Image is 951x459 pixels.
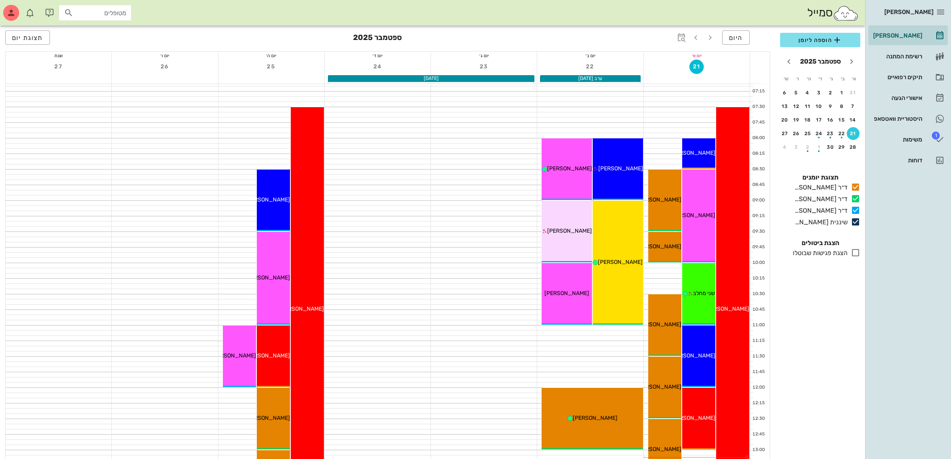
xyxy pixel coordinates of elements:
button: 9 [824,100,837,113]
span: [PERSON_NAME] [671,415,715,421]
div: 07:15 [750,88,766,95]
button: 4 [801,86,814,99]
th: ש׳ [781,72,791,86]
div: 31 [847,90,860,96]
div: 15 [836,117,848,123]
div: יום ג׳ [431,52,537,60]
div: 2 [824,90,837,96]
div: 07:30 [750,104,766,110]
div: 7 [847,104,860,109]
span: [DATE] [424,76,439,81]
div: 5 [790,90,803,96]
button: 31 [847,86,860,99]
button: 29 [836,141,848,154]
div: 10:00 [750,259,766,266]
div: 6 [778,90,791,96]
div: 09:00 [750,197,766,204]
button: 3 [790,141,803,154]
h4: הצגת ביטולים [780,238,860,248]
div: 4 [801,90,814,96]
th: ה׳ [804,72,814,86]
button: ספטמבר 2025 [797,54,844,70]
div: 10:30 [750,291,766,297]
button: חודש שעבר [844,54,859,69]
button: 1 [813,141,826,154]
a: רשימת המתנה [868,47,948,66]
span: [PERSON_NAME] [637,243,681,250]
span: [PERSON_NAME] [884,8,933,16]
span: [PERSON_NAME] [573,415,617,421]
button: 14 [847,114,860,126]
button: 22 [836,127,848,140]
div: רשימת המתנה [872,53,922,60]
div: 10 [813,104,826,109]
div: 3 [790,144,803,150]
div: 8 [836,104,848,109]
button: 10 [813,100,826,113]
div: 14 [847,117,860,123]
button: 20 [778,114,791,126]
button: 16 [824,114,837,126]
span: [PERSON_NAME] [637,383,681,390]
div: יום ו׳ [112,52,218,60]
span: 21 [690,63,703,70]
div: 12:45 [750,431,766,438]
button: 27 [778,127,791,140]
th: ב׳ [838,72,848,86]
button: 15 [836,114,848,126]
div: יום ד׳ [325,52,431,60]
div: 10:45 [750,306,766,313]
div: סמייל [807,4,859,22]
div: 9 [824,104,837,109]
button: 17 [813,114,826,126]
button: 13 [778,100,791,113]
div: 11 [801,104,814,109]
button: תצוגת יום [5,30,50,45]
button: 4 [778,141,791,154]
span: הוספה ליומן [786,35,854,45]
button: 22 [583,60,598,74]
span: [PERSON_NAME] [245,274,290,281]
div: 08:15 [750,150,766,157]
button: 2 [824,86,837,99]
a: תיקים רפואיים [868,68,948,87]
button: 30 [824,141,837,154]
button: 26 [790,127,803,140]
img: SmileCloud logo [833,5,859,21]
span: [PERSON_NAME] [245,415,290,421]
span: תג [932,132,940,140]
button: 23 [824,127,837,140]
button: 6 [778,86,791,99]
button: 2 [801,141,814,154]
th: ו׳ [792,72,802,86]
span: היום [729,34,743,42]
span: [PERSON_NAME] [671,150,715,156]
div: 26 [790,131,803,136]
div: 17 [813,117,826,123]
div: משימות [872,136,922,143]
span: 23 [477,63,491,70]
button: 21 [689,60,704,74]
div: 12:30 [750,415,766,422]
span: שני מחלב [693,290,715,297]
span: [PERSON_NAME] [598,165,643,172]
button: הוספה ליומן [780,33,860,47]
span: 22 [583,63,598,70]
div: 20 [778,117,791,123]
div: יום ב׳ [537,52,643,60]
div: 19 [790,117,803,123]
div: 08:45 [750,182,766,188]
button: 18 [801,114,814,126]
button: 12 [790,100,803,113]
div: יום א׳ [644,52,750,60]
button: 25 [264,60,278,74]
div: 28 [847,144,860,150]
button: חודש הבא [782,54,796,69]
div: 4 [778,144,791,150]
div: ד״ר [PERSON_NAME] [791,183,848,192]
span: 25 [264,63,278,70]
span: [PERSON_NAME] צעדי [659,212,715,219]
button: 8 [836,100,848,113]
span: [PERSON_NAME] [245,352,290,359]
div: 09:30 [750,228,766,235]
